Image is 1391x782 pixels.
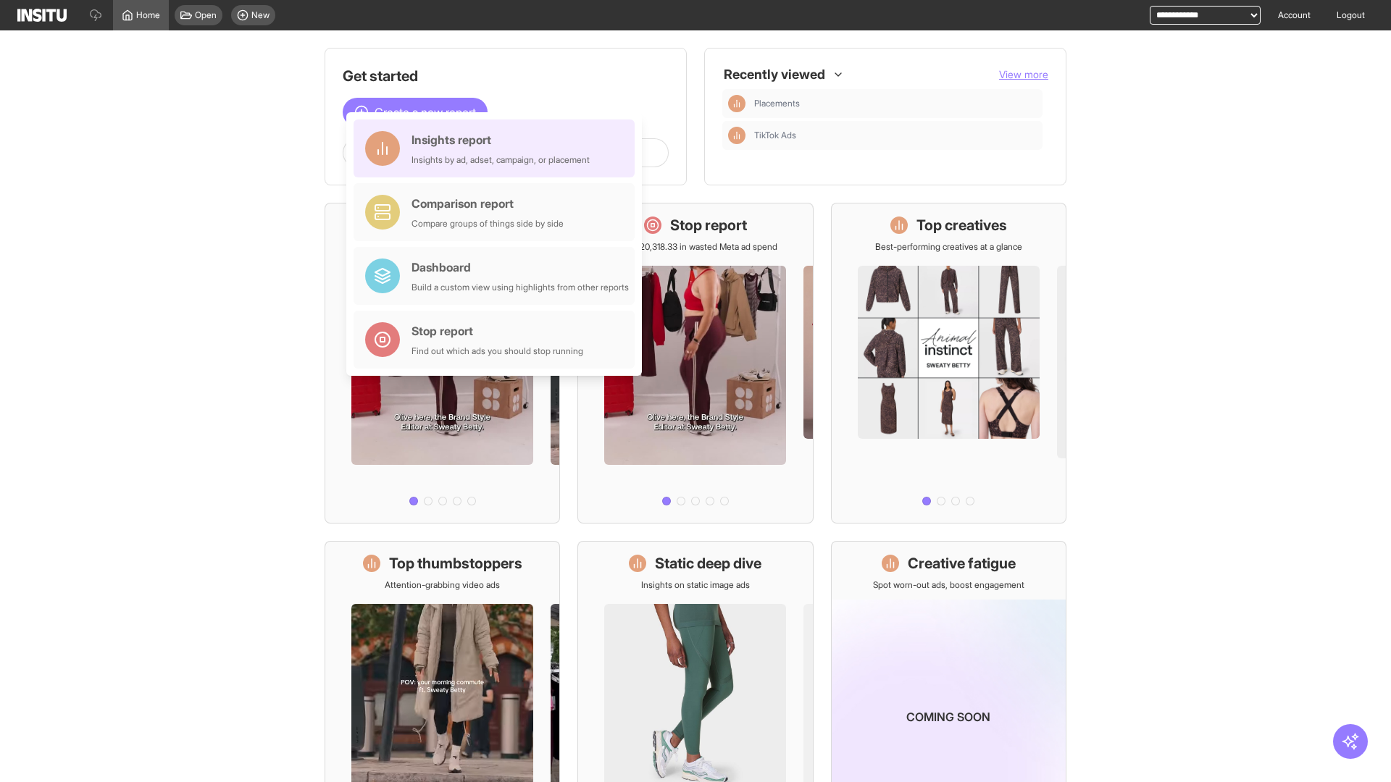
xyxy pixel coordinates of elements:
span: Home [136,9,160,21]
span: Create a new report [375,104,476,121]
div: Insights [728,127,745,144]
div: Insights report [412,131,590,148]
span: TikTok Ads [754,130,1037,141]
div: Insights by ad, adset, campaign, or placement [412,154,590,166]
p: Insights on static image ads [641,579,750,591]
p: Attention-grabbing video ads [385,579,500,591]
h1: Top thumbstoppers [389,553,522,573]
span: Placements [754,98,800,109]
div: Compare groups of things side by side [412,218,564,230]
div: Find out which ads you should stop running [412,345,583,357]
span: Open [195,9,217,21]
span: New [251,9,270,21]
div: Dashboard [412,258,629,276]
div: Insights [728,95,745,112]
div: Stop report [412,322,583,340]
span: TikTok Ads [754,130,796,141]
p: Save £20,318.33 in wasted Meta ad spend [614,241,777,253]
img: Logo [17,9,67,22]
div: Comparison report [412,195,564,212]
div: Build a custom view using highlights from other reports [412,282,629,293]
a: Top creativesBest-performing creatives at a glance [831,203,1066,524]
a: What's live nowSee all active ads instantly [325,203,560,524]
h1: Top creatives [916,215,1007,235]
button: Create a new report [343,98,488,127]
h1: Stop report [670,215,747,235]
p: Best-performing creatives at a glance [875,241,1022,253]
h1: Get started [343,66,669,86]
h1: Static deep dive [655,553,761,573]
span: View more [999,68,1048,80]
span: Placements [754,98,1037,109]
button: View more [999,67,1048,82]
a: Stop reportSave £20,318.33 in wasted Meta ad spend [577,203,813,524]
